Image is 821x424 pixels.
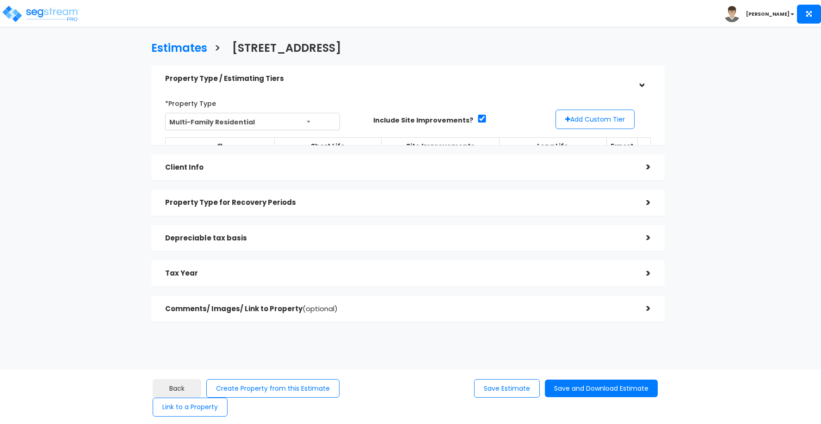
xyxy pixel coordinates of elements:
th: Export [606,138,637,155]
span: Multi-Family Residential [165,113,340,130]
a: [STREET_ADDRESS] [225,33,341,61]
h5: Client Info [165,164,632,172]
div: > [634,69,648,88]
a: Back [153,379,201,398]
th: # [165,138,274,155]
label: *Property Type [165,96,216,108]
a: Estimates [144,33,207,61]
button: Link to a Property [153,398,228,417]
th: Site Improvements [382,138,499,155]
img: logo_pro_r.png [1,5,80,23]
button: Save and Download Estimate [545,380,658,398]
th: Short Life [274,138,381,155]
button: Add Custom Tier [556,110,635,129]
img: avatar.png [724,6,740,22]
button: Save Estimate [474,379,540,398]
span: Multi-Family Residential [166,113,340,131]
div: > [632,160,651,174]
div: > [632,301,651,316]
h5: Property Type for Recovery Periods [165,199,632,207]
h5: Tax Year [165,270,632,277]
span: (optional) [302,304,338,313]
div: > [632,231,651,245]
label: Include Site Improvements? [373,116,473,125]
h3: Estimates [151,42,207,56]
th: Long Life [499,138,606,155]
div: > [632,266,651,281]
h5: Depreciable tax basis [165,234,632,242]
h5: Comments/ Images/ Link to Property [165,305,632,313]
h3: [STREET_ADDRESS] [232,42,341,56]
b: [PERSON_NAME] [746,11,790,18]
h3: > [214,42,221,56]
div: > [632,196,651,210]
h5: Property Type / Estimating Tiers [165,75,632,83]
button: Create Property from this Estimate [206,379,340,398]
